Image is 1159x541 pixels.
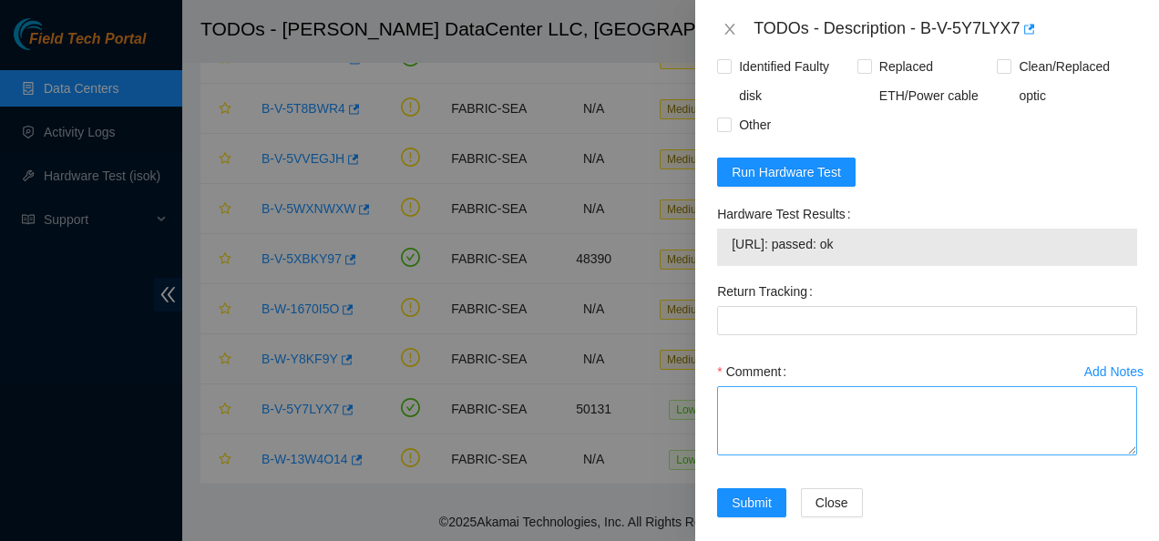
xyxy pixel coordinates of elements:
[717,386,1137,455] textarea: Comment
[717,357,794,386] label: Comment
[717,199,857,229] label: Hardware Test Results
[732,493,772,513] span: Submit
[717,21,743,38] button: Close
[732,110,778,139] span: Other
[1083,357,1144,386] button: Add Notes
[723,22,737,36] span: close
[872,52,998,110] span: Replaced ETH/Power cable
[801,488,863,517] button: Close
[732,162,841,182] span: Run Hardware Test
[732,234,1123,254] span: [URL]: passed: ok
[1084,365,1144,378] div: Add Notes
[717,277,820,306] label: Return Tracking
[717,306,1137,335] input: Return Tracking
[1011,52,1137,110] span: Clean/Replaced optic
[717,158,856,187] button: Run Hardware Test
[754,15,1137,44] div: TODOs - Description - B-V-5Y7LYX7
[815,493,848,513] span: Close
[717,488,786,517] button: Submit
[732,52,857,110] span: Identified Faulty disk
